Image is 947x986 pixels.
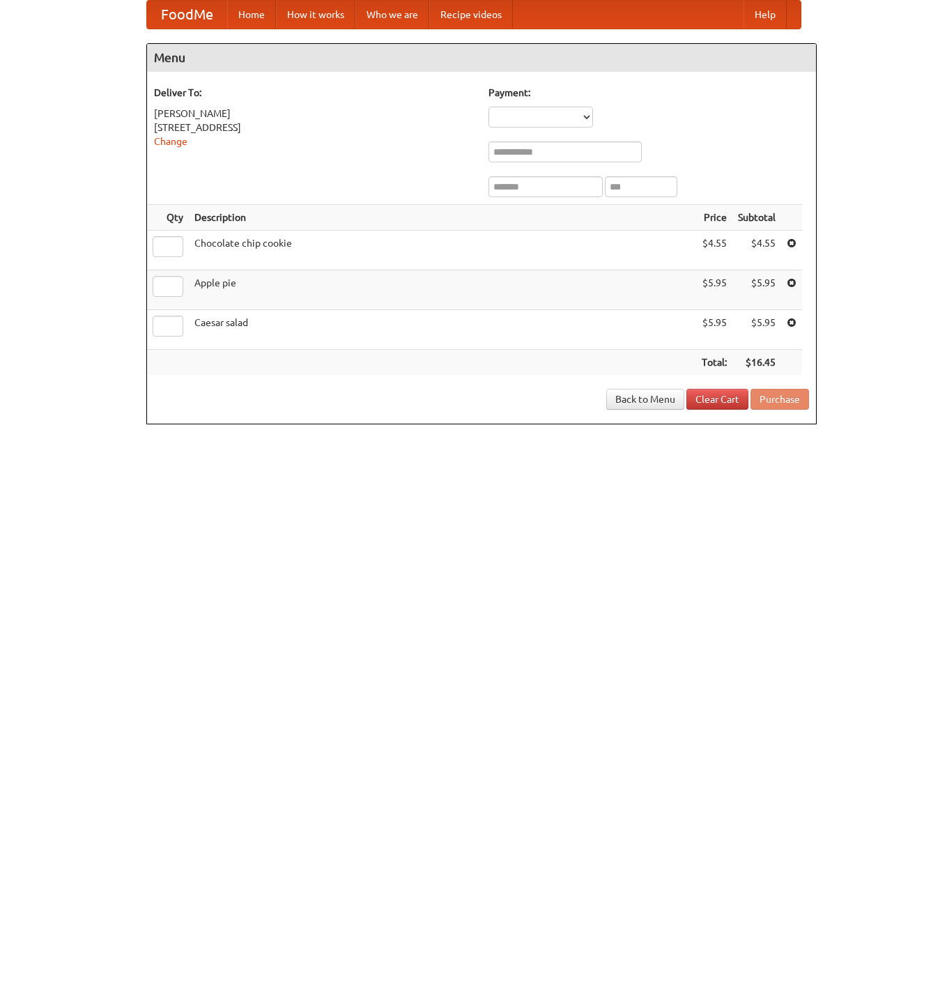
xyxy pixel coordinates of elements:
[189,205,696,231] th: Description
[154,107,475,121] div: [PERSON_NAME]
[147,1,227,29] a: FoodMe
[154,121,475,134] div: [STREET_ADDRESS]
[732,231,781,270] td: $4.55
[696,270,732,310] td: $5.95
[732,350,781,376] th: $16.45
[750,389,809,410] button: Purchase
[355,1,429,29] a: Who we are
[488,86,809,100] h5: Payment:
[227,1,276,29] a: Home
[696,231,732,270] td: $4.55
[154,86,475,100] h5: Deliver To:
[154,136,187,147] a: Change
[732,310,781,350] td: $5.95
[189,310,696,350] td: Caesar salad
[147,44,816,72] h4: Menu
[429,1,513,29] a: Recipe videos
[744,1,787,29] a: Help
[189,231,696,270] td: Chocolate chip cookie
[732,270,781,310] td: $5.95
[189,270,696,310] td: Apple pie
[732,205,781,231] th: Subtotal
[696,350,732,376] th: Total:
[276,1,355,29] a: How it works
[686,389,748,410] a: Clear Cart
[696,310,732,350] td: $5.95
[696,205,732,231] th: Price
[147,205,189,231] th: Qty
[606,389,684,410] a: Back to Menu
